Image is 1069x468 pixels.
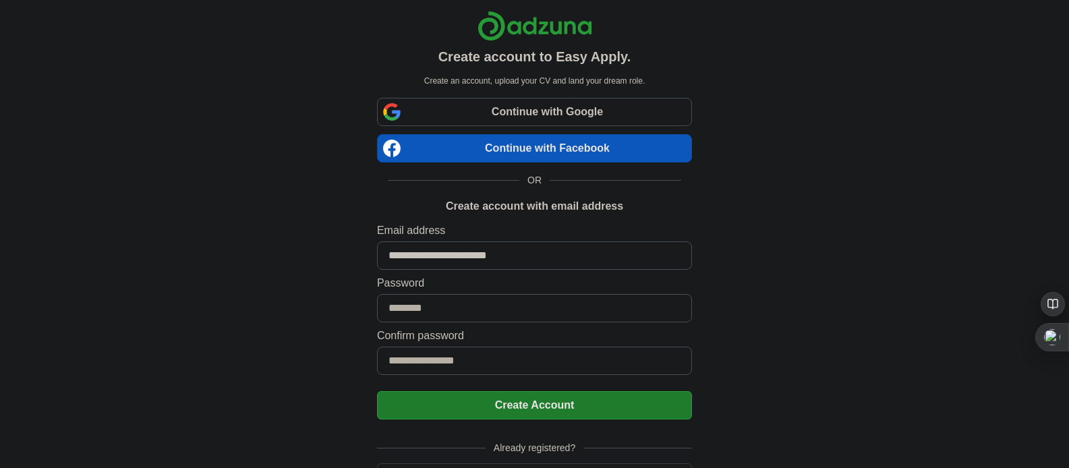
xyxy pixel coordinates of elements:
h1: Create account to Easy Apply. [438,47,631,67]
button: Create Account [377,391,692,419]
a: Continue with Google [377,98,692,126]
label: Email address [377,223,692,239]
img: Adzuna logo [478,11,592,41]
label: Confirm password [377,328,692,344]
h1: Create account with email address [446,198,623,214]
p: Create an account, upload your CV and land your dream role. [380,75,689,87]
label: Password [377,275,692,291]
span: Already registered? [486,441,583,455]
a: Continue with Facebook [377,134,692,163]
span: OR [519,173,550,187]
